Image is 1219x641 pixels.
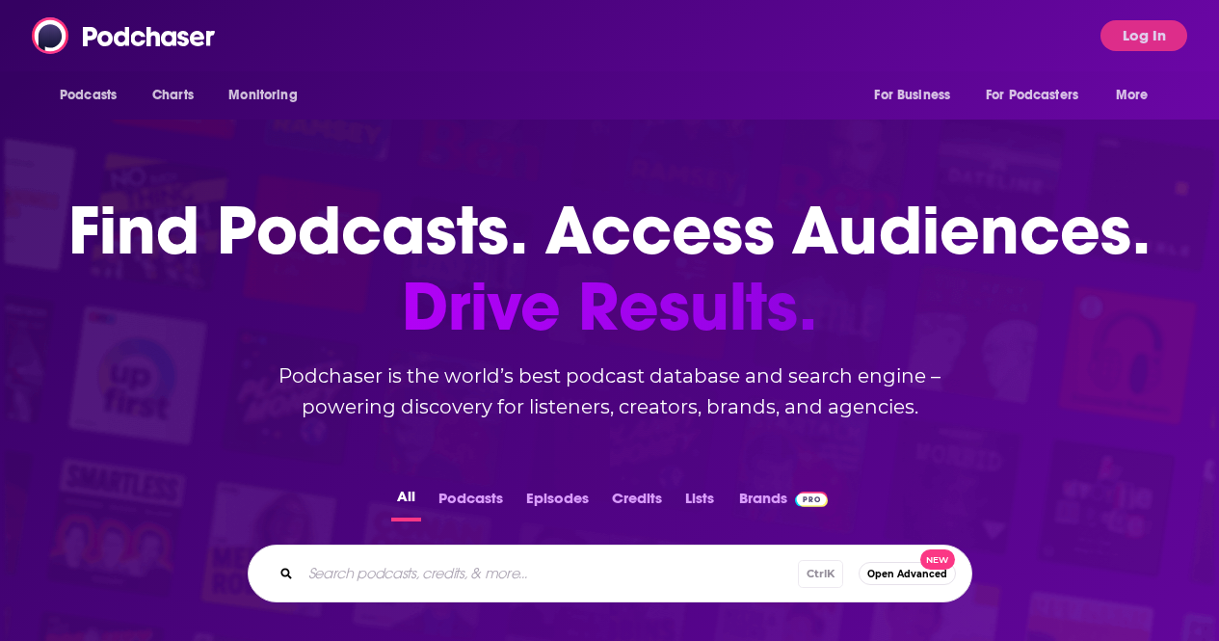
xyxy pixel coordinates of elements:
button: Log In [1100,20,1187,51]
span: Open Advanced [867,569,947,579]
button: Episodes [520,484,595,521]
button: Credits [606,484,668,521]
button: Lists [679,484,720,521]
button: open menu [215,77,322,114]
img: Podchaser Pro [795,492,829,507]
a: Charts [140,77,205,114]
img: Podchaser - Follow, Share and Rate Podcasts [32,17,217,54]
span: More [1116,82,1149,109]
button: open menu [973,77,1106,114]
button: Podcasts [433,484,509,521]
button: All [391,484,421,521]
span: Monitoring [228,82,297,109]
input: Search podcasts, credits, & more... [301,558,798,589]
button: open menu [1102,77,1173,114]
span: Ctrl K [798,560,843,588]
span: Podcasts [60,82,117,109]
a: BrandsPodchaser Pro [739,484,829,521]
h2: Podchaser is the world’s best podcast database and search engine – powering discovery for listene... [225,361,995,422]
span: Charts [152,82,194,109]
span: For Business [874,82,950,109]
div: Search podcasts, credits, & more... [248,545,972,602]
span: For Podcasters [986,82,1078,109]
h1: Find Podcasts. Access Audiences. [68,193,1151,345]
button: open menu [46,77,142,114]
button: open menu [861,77,974,114]
span: New [920,549,955,570]
span: Drive Results. [68,269,1151,345]
button: Open AdvancedNew [859,562,956,585]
